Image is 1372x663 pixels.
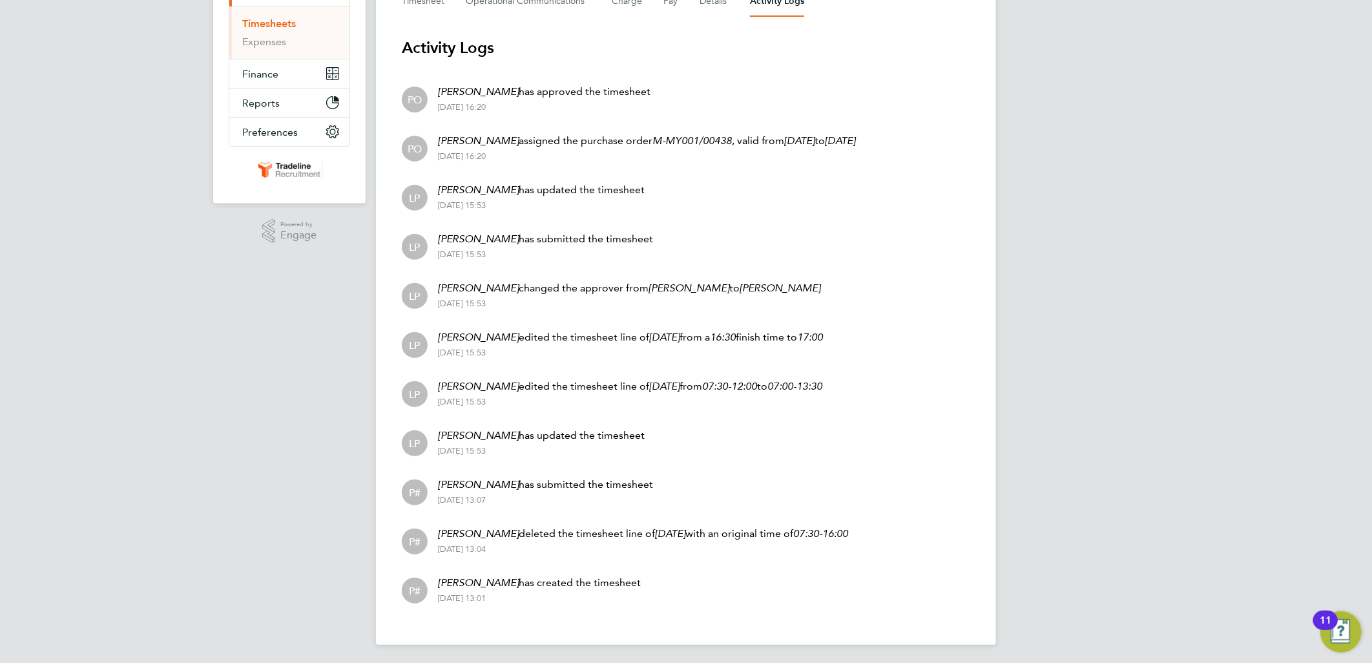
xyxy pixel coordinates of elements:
[408,142,422,156] span: PO
[438,348,823,358] div: [DATE] 15:53
[438,133,855,149] p: assigned the purchase order , valid from to
[438,576,519,589] em: [PERSON_NAME]
[649,282,729,294] em: [PERSON_NAME]
[438,379,822,394] p: edited the timesheet line of from to
[410,338,421,352] span: LP
[438,575,641,591] p: has created the timesheet
[710,331,736,343] em: 16:30
[402,136,428,162] div: Paul O'Shea
[280,219,317,230] span: Powered by
[438,233,519,245] em: [PERSON_NAME]
[649,380,680,392] em: [DATE]
[438,182,645,198] p: has updated the timesheet
[793,527,848,540] em: 07:30-16:00
[402,37,970,58] h3: Activity Logs
[242,36,286,48] a: Expenses
[784,134,815,147] em: [DATE]
[229,160,350,180] a: Go to home page
[229,6,349,59] div: Timesheets
[767,380,822,392] em: 07:00-13:30
[242,97,280,109] span: Reports
[438,282,519,294] em: [PERSON_NAME]
[438,134,519,147] em: [PERSON_NAME]
[280,230,317,241] span: Engage
[242,17,296,30] a: Timesheets
[410,240,421,254] span: LP
[402,185,428,211] div: Lauren Pearson
[438,446,645,456] div: [DATE] 15:53
[402,234,428,260] div: Lauren Pearson
[256,160,323,180] img: tradelinerecruitment-logo-retina.png
[438,593,641,604] div: [DATE] 13:01
[229,59,349,88] button: Finance
[242,126,298,138] span: Preferences
[438,84,650,100] p: has approved the timesheet
[1320,620,1331,637] div: 11
[438,544,848,554] div: [DATE] 13:04
[410,289,421,303] span: LP
[438,151,855,162] div: [DATE] 16:20
[655,527,685,540] em: [DATE]
[438,200,645,211] div: [DATE] 15:53
[652,134,732,147] em: M-MY001/00438
[402,332,428,358] div: Lauren Pearson
[262,219,317,244] a: Powered byEngage
[438,478,519,490] em: [PERSON_NAME]
[438,526,848,542] p: deleted the timesheet line of with an original time of
[229,118,349,146] button: Preferences
[438,527,519,540] em: [PERSON_NAME]
[402,430,428,456] div: Lauren Pearson
[438,280,820,296] p: changed the approver from to
[1320,611,1362,653] button: Open Resource Center, 11 new notifications
[402,479,428,505] div: Person #437669
[408,92,422,107] span: PO
[649,331,680,343] em: [DATE]
[402,529,428,554] div: Person #437669
[438,184,519,196] em: [PERSON_NAME]
[409,534,421,549] span: P#
[438,380,519,392] em: [PERSON_NAME]
[410,436,421,450] span: LP
[740,282,820,294] em: [PERSON_NAME]
[438,102,650,112] div: [DATE] 16:20
[410,191,421,205] span: LP
[402,283,428,309] div: Lauren Pearson
[410,387,421,401] span: LP
[438,85,519,98] em: [PERSON_NAME]
[825,134,855,147] em: [DATE]
[409,584,421,598] span: P#
[409,485,421,500] span: P#
[438,299,820,309] div: [DATE] 15:53
[438,428,645,443] p: has updated the timesheet
[402,578,428,604] div: Person #437669
[438,330,823,345] p: edited the timesheet line of from a finish time to
[438,429,519,441] em: [PERSON_NAME]
[702,380,757,392] em: 07:30-12:00
[438,331,519,343] em: [PERSON_NAME]
[402,87,428,112] div: Paul O'Shea
[438,397,822,407] div: [DATE] 15:53
[438,477,653,492] p: has submitted the timesheet
[438,249,653,260] div: [DATE] 15:53
[402,381,428,407] div: Lauren Pearson
[797,331,823,343] em: 17:00
[438,231,653,247] p: has submitted the timesheet
[242,68,278,80] span: Finance
[229,89,349,117] button: Reports
[438,495,653,505] div: [DATE] 13:07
